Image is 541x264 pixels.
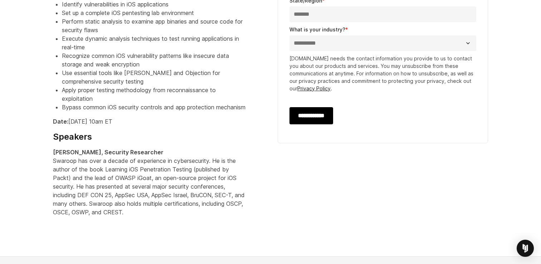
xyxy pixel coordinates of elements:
strong: Date: [53,118,68,125]
h4: Speakers [53,131,246,142]
li: Apply proper testing methodology from reconnaissance to exploitation [62,86,246,103]
li: Recognize common iOS vulnerability patterns like insecure data storage and weak encryption [62,51,246,69]
p: [DATE] 10am ET [53,117,246,126]
li: Bypass common iOS security controls and app protection mechanism [62,103,246,111]
a: Privacy Policy [297,85,331,91]
p: [DOMAIN_NAME] needs the contact information you provide to us to contact you about our products a... [289,55,476,92]
li: Set up a complete iOS pentesting lab environment [62,9,246,17]
div: Open Intercom Messenger [517,240,534,257]
li: Perform static analysis to examine app binaries and source code for security flaws [62,17,246,34]
strong: [PERSON_NAME], Security Researcher [53,149,164,156]
li: Use essential tools like [PERSON_NAME] and Objection for comprehensive security testing [62,69,246,86]
li: Execute dynamic analysis techniques to test running applications in real-time [62,34,246,51]
p: Swaroop has over a decade of experience in cybersecurity. He is the author of the book Learning i... [53,148,246,216]
span: What is your industry? [289,26,345,33]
